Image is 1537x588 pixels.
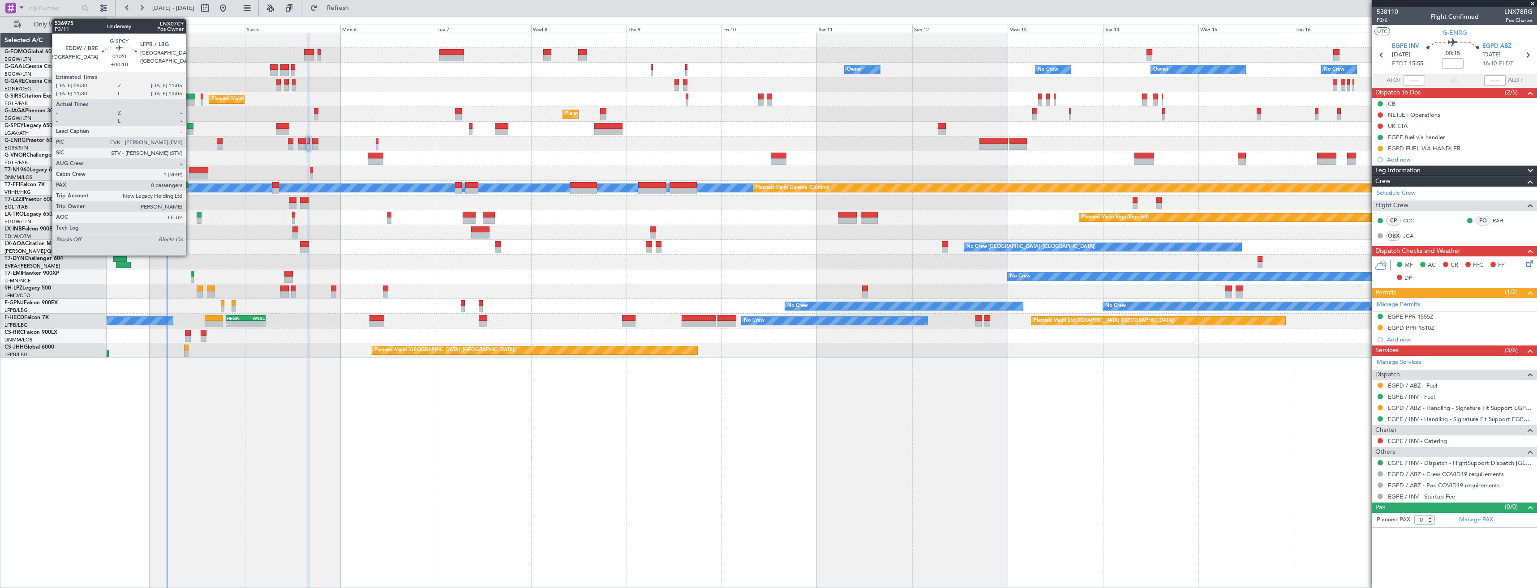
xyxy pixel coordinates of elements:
[152,4,194,12] span: [DATE] - [DATE]
[1388,481,1500,489] a: EGPD / ABZ - Pax COVID19 requirements
[1375,246,1460,256] span: Dispatch Checks and Weather
[912,25,1008,33] div: Sun 12
[4,108,56,114] a: G-JAGAPhenom 300
[4,233,31,240] a: EDLW/DTM
[4,337,32,343] a: DNMM/LOS
[227,321,246,327] div: -
[1392,51,1410,60] span: [DATE]
[4,174,32,181] a: DNMM/LOS
[1404,75,1425,86] input: --:--
[1377,516,1410,524] label: Planned PAX
[1386,216,1401,226] div: CP
[1443,28,1467,38] span: G-ENRG
[4,79,78,84] a: G-GARECessna Citation XLS+
[1008,25,1103,33] div: Mon 13
[1482,60,1497,68] span: 16:10
[1388,133,1445,141] div: EGPE fuel via handler
[4,300,24,306] span: F-GPNJ
[1476,216,1490,226] div: FO
[4,322,28,328] a: LFPB/LBG
[1038,63,1058,77] div: No Crew
[4,64,25,69] span: G-GAAL
[4,56,31,63] a: EGGW/LTN
[1103,25,1198,33] div: Tue 14
[4,248,57,255] a: [PERSON_NAME]/QSA
[1388,324,1434,332] div: EGPD PPR 1610Z
[374,344,515,357] div: Planned Maint [GEOGRAPHIC_DATA] ([GEOGRAPHIC_DATA])
[756,181,829,195] div: Planned Maint Geneva (Cointrin)
[1377,300,1420,309] a: Manage Permits
[1388,437,1447,445] a: EGPE / INV - Catering
[817,25,912,33] div: Sat 11
[4,123,24,128] span: G-SPCY
[1387,156,1533,163] div: Add new
[1375,425,1397,435] span: Charter
[1153,63,1168,77] div: Owner
[4,79,25,84] span: G-GARE
[4,138,26,143] span: G-ENRG
[4,153,65,158] a: G-VNORChallenger 650
[10,17,97,32] button: Only With Activity
[1409,60,1423,68] span: 15:55
[150,25,245,33] div: Sat 4
[4,241,25,247] span: LX-AOA
[1482,51,1501,60] span: [DATE]
[1403,217,1423,225] a: CCC
[4,226,22,232] span: LX-INB
[4,159,28,166] a: EGLF/FAB
[1388,404,1533,412] a: EGPD / ABZ - Handling - Signature Flt Support EGPD / ABZ
[1375,370,1400,380] span: Dispatch
[4,167,58,173] a: T7-N1960Legacy 650
[4,307,28,314] a: LFPB/LBG
[340,25,436,33] div: Mon 6
[4,212,52,217] a: LX-TROLegacy 650
[1404,261,1413,270] span: MF
[4,271,22,276] span: T7-EMI
[1375,176,1391,187] span: Crew
[4,351,28,358] a: LFPB/LBG
[4,94,21,99] span: G-SIRS
[1375,288,1396,298] span: Permits
[4,85,31,92] a: EGNR/CEG
[4,182,45,187] a: T7-FFIFalcon 7X
[1082,211,1149,224] div: Planned Maint Riga (Riga Intl)
[4,100,28,107] a: EGLF/FAB
[4,153,26,158] span: G-VNOR
[4,300,58,306] a: F-GPNJFalcon 900EX
[4,204,28,210] a: EGLF/FAB
[787,299,808,313] div: No Crew
[4,145,28,151] a: EGSS/STN
[306,1,360,15] button: Refresh
[1388,382,1437,389] a: EGPD / ABZ - Fuel
[1198,25,1294,33] div: Wed 15
[4,241,69,247] a: LX-AOACitation Mustang
[4,226,75,232] a: LX-INBFalcon 900EX EASy II
[1377,7,1398,17] span: 538110
[1392,42,1419,51] span: EGPE INV
[1504,17,1533,24] span: Pos Charter
[227,315,246,321] div: HEGN
[4,108,25,114] span: G-JAGA
[4,49,58,55] a: G-FOMOGlobal 6000
[4,94,56,99] a: G-SIRSCitation Excel
[1388,459,1533,467] a: EGPE / INV - Dispatch - FlightSupport Dispatch [GEOGRAPHIC_DATA]
[4,130,29,136] a: LGAV/ATH
[1388,470,1504,478] a: EGPD / ABZ - Crew COVID19 requirements
[1388,493,1455,500] a: EGPE / INV - Startup Fee
[1388,145,1460,152] div: EGPD FUEL VIA HANDLER
[4,285,22,291] span: 9H-LPZ
[4,212,24,217] span: LX-TRO
[1504,7,1533,17] span: LNX78RG
[4,189,31,196] a: VHHH/HKG
[1388,313,1434,320] div: EGPE PPR 1555Z
[1388,415,1533,423] a: EGPE / INV - Handling - Signature Flt Support EGPE / INV
[1386,231,1401,241] div: OBX
[1375,200,1408,211] span: Flight Crew
[4,315,49,320] a: F-HECDFalcon 7X
[245,321,265,327] div: -
[1377,358,1421,367] a: Manage Services
[4,315,24,320] span: F-HECD
[627,25,722,33] div: Thu 9
[4,138,56,143] a: G-ENRGPraetor 600
[1105,299,1126,313] div: No Crew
